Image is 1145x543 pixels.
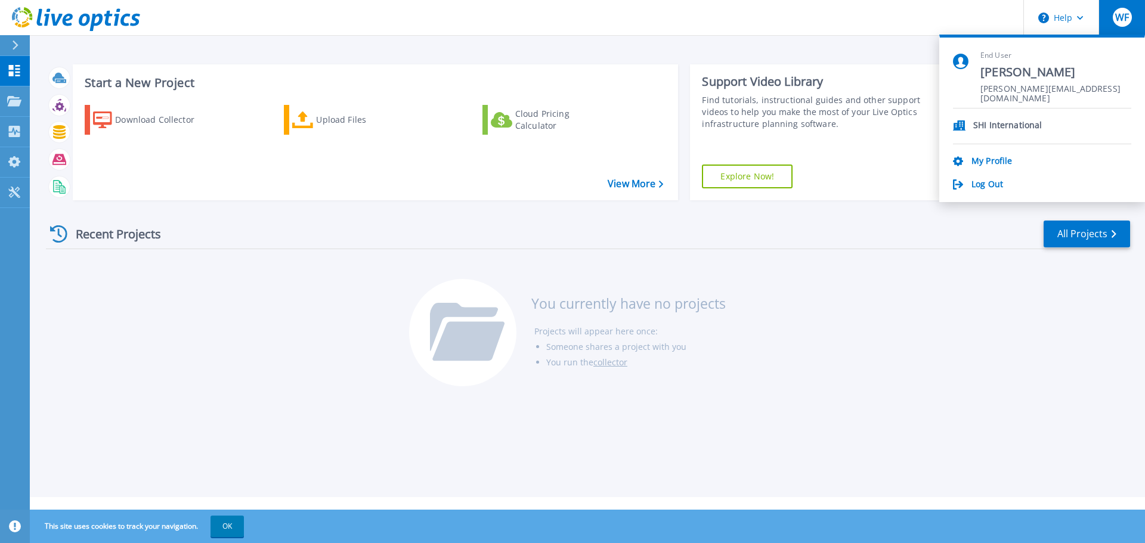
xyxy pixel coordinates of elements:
li: Someone shares a project with you [546,339,726,355]
span: [PERSON_NAME] [980,64,1131,80]
span: End User [980,51,1131,61]
span: WF [1115,13,1129,22]
button: OK [211,516,244,537]
a: Download Collector [85,105,218,135]
li: Projects will appear here once: [534,324,726,339]
a: All Projects [1044,221,1130,247]
span: This site uses cookies to track your navigation. [33,516,244,537]
div: Find tutorials, instructional guides and other support videos to help you make the most of your L... [702,94,926,130]
div: Support Video Library [702,74,926,89]
h3: Start a New Project [85,76,663,89]
a: Upload Files [284,105,417,135]
p: SHI International [973,120,1042,132]
a: collector [593,356,627,368]
h3: You currently have no projects [531,297,726,310]
li: You run the [546,355,726,370]
a: Explore Now! [702,165,793,188]
span: [PERSON_NAME][EMAIL_ADDRESS][DOMAIN_NAME] [980,84,1131,95]
div: Cloud Pricing Calculator [515,108,611,132]
div: Recent Projects [46,219,177,249]
div: Upload Files [316,108,411,132]
a: Log Out [971,179,1003,191]
a: View More [608,178,663,190]
div: Download Collector [115,108,211,132]
a: Cloud Pricing Calculator [482,105,615,135]
a: My Profile [971,156,1012,167]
